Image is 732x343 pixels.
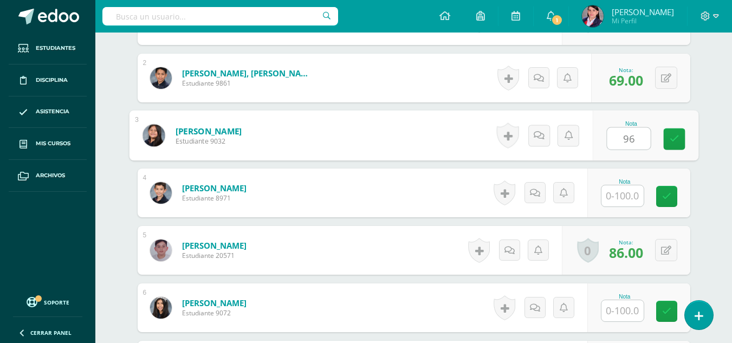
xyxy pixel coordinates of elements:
[182,308,247,318] span: Estudiante 9072
[182,240,247,251] a: [PERSON_NAME]
[182,297,247,308] a: [PERSON_NAME]
[102,7,338,25] input: Busca un usuario...
[175,137,242,146] span: Estudiante 9032
[609,238,643,246] div: Nota:
[601,294,649,300] div: Nota
[612,16,674,25] span: Mi Perfil
[577,238,599,263] a: 0
[601,179,649,185] div: Nota
[612,7,674,17] span: [PERSON_NAME]
[9,96,87,128] a: Asistencia
[182,183,247,193] a: [PERSON_NAME]
[551,14,563,26] span: 1
[182,79,312,88] span: Estudiante 9861
[142,124,165,146] img: 39ac277532605c6a00dc8a3d5cd355e8.png
[609,71,643,89] span: 69.00
[601,185,644,206] input: 0-100.0
[606,121,656,127] div: Nota
[607,128,650,150] input: 0-100.0
[150,182,172,204] img: 8db3087fe92bc3297c9d2d413b07cda7.png
[36,44,75,53] span: Estudiantes
[582,5,604,27] img: 23d42507aef40743ce11d9d3b276c8c7.png
[182,193,247,203] span: Estudiante 8971
[609,66,643,74] div: Nota:
[9,160,87,192] a: Archivos
[182,68,312,79] a: [PERSON_NAME], [PERSON_NAME]
[609,243,643,262] span: 86.00
[9,33,87,64] a: Estudiantes
[36,139,70,148] span: Mis cursos
[13,294,82,309] a: Soporte
[150,240,172,261] img: 7980823a7a579aaafa87947fbfcb88fa.png
[36,171,65,180] span: Archivos
[36,76,68,85] span: Disciplina
[36,107,69,116] span: Asistencia
[30,329,72,336] span: Cerrar panel
[150,67,172,89] img: 5d955c6a05a679058539e0e2f29a195e.png
[175,125,242,137] a: [PERSON_NAME]
[44,299,69,306] span: Soporte
[9,64,87,96] a: Disciplina
[150,297,172,319] img: 39c5cc2ec6d15d725fb562a87e3dcfcc.png
[601,300,644,321] input: 0-100.0
[182,251,247,260] span: Estudiante 20571
[9,128,87,160] a: Mis cursos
